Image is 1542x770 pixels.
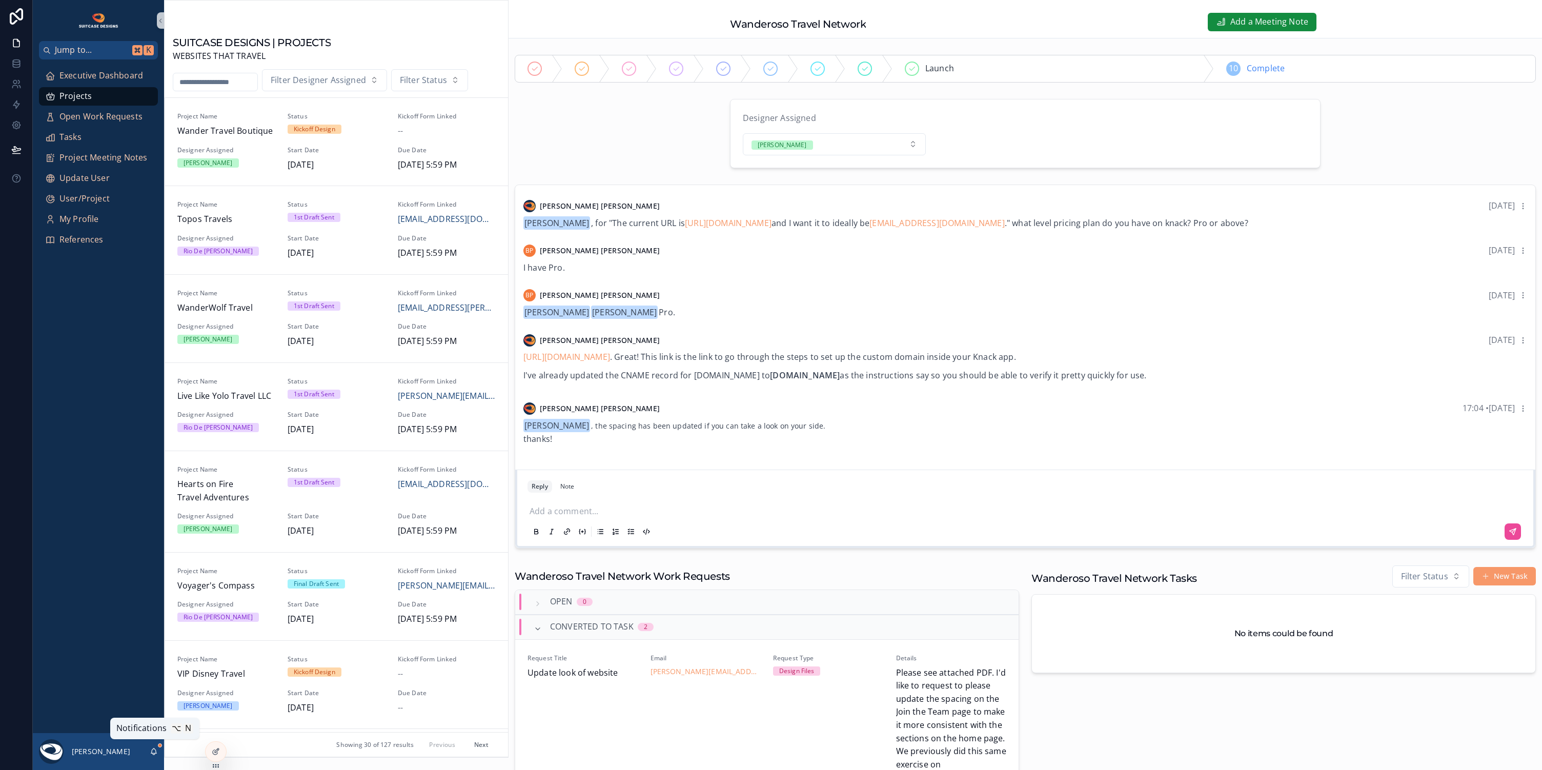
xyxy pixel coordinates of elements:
span: VIP Disney Travel [177,667,275,681]
div: Kickoff Design [294,125,335,134]
span: Executive Dashboard [59,69,143,83]
span: Project Name [177,377,275,386]
a: [EMAIL_ADDRESS][DOMAIN_NAME] [869,217,1004,229]
div: scrollable content [33,59,164,262]
span: Topos Travels [177,213,275,226]
a: Project NameHearts on Fire Travel AdventuresStatus1st Draft SentKickoff Form Linked[EMAIL_ADDRESS... [165,451,508,552]
span: Kickoff Form Linked [398,465,496,474]
span: Start Date [288,146,386,154]
div: 1st Draft Sent [294,301,334,311]
span: Due Date [398,146,496,154]
span: My Profile [59,213,99,226]
img: App logo [78,12,119,29]
span: Filter Status [1401,570,1448,583]
span: Launch [925,62,954,75]
span: BP [525,247,533,255]
span: [PERSON_NAME] [PERSON_NAME] [540,335,660,346]
span: Due Date [398,234,496,242]
span: N [184,724,192,733]
span: User/Project [59,192,110,206]
span: Designer Assigned [177,411,275,419]
span: Status [288,567,386,575]
div: Kickoff Design [294,667,335,677]
span: Project Name [177,112,275,120]
span: -- [398,125,403,138]
span: Status [288,377,386,386]
span: Tasks [59,131,82,144]
span: Designer Assigned [177,234,275,242]
span: [PERSON_NAME] [PERSON_NAME] [540,201,660,211]
strong: [DOMAIN_NAME] [770,370,840,381]
span: Open [550,595,573,609]
span: Status [288,655,386,663]
span: Due Date [398,411,496,419]
button: New Task [1473,567,1536,585]
span: [DATE] 5:59 PM [398,335,496,348]
h1: Wanderoso Travel Network Work Requests [515,569,730,583]
span: WanderWolf Travel [177,301,275,315]
span: Showing 30 of 127 results [336,741,414,749]
a: [PERSON_NAME][EMAIL_ADDRESS][DOMAIN_NAME] [398,579,496,593]
span: Filter Status [400,74,447,87]
a: References [39,231,158,249]
span: Details [896,654,1007,662]
span: Start Date [288,411,386,419]
span: K [145,46,153,54]
a: Projects [39,87,158,106]
span: Project Name [177,289,275,297]
a: [URL][DOMAIN_NAME] [685,217,772,229]
span: Hearts on Fire Travel Adventures [177,478,275,504]
a: User/Project [39,190,158,208]
span: Voyager's Compass [177,579,275,593]
a: Project NameWander Travel BoutiqueStatusKickoff DesignKickoff Form Linked--Designer Assigned[PERS... [165,98,508,186]
div: Final Draft Sent [294,579,339,589]
button: Reply [527,480,552,493]
span: Kickoff Form Linked [398,377,496,386]
a: Project NameLive Like Yolo Travel LLCStatus1st Draft SentKickoff Form Linked[PERSON_NAME][EMAIL_A... [165,362,508,451]
a: Project NameVIP Disney TravelStatusKickoff DesignKickoff Form Linked--Designer Assigned[PERSON_NA... [165,640,508,728]
span: Jump to... [55,44,128,57]
span: Kickoff Form Linked [398,655,496,663]
a: Open Work Requests [39,108,158,126]
span: Project Name [177,655,275,663]
span: [DATE] [1489,334,1515,346]
span: Complete [1247,62,1285,75]
span: Project Name [177,567,275,575]
span: Designer Assigned [177,512,275,520]
span: [PERSON_NAME] [PERSON_NAME] [540,403,660,414]
span: 10 [1229,62,1238,75]
span: Due Date [398,689,496,697]
button: Note [556,480,578,493]
span: Start Date [288,322,386,331]
div: [PERSON_NAME] [184,335,233,344]
div: [PERSON_NAME] [184,524,233,534]
a: [EMAIL_ADDRESS][DOMAIN_NAME] [398,213,496,226]
a: [EMAIL_ADDRESS][DOMAIN_NAME] [398,478,496,491]
a: Executive Dashboard [39,67,158,85]
span: [DATE] [1489,290,1515,301]
div: Rio De [PERSON_NAME] [184,247,253,256]
span: Open Work Requests [59,110,143,124]
span: Update User [59,172,110,185]
h1: Wanderoso Travel Network Tasks [1031,571,1197,585]
span: [EMAIL_ADDRESS][PERSON_NAME][DOMAIN_NAME] [398,301,496,315]
span: [PERSON_NAME] [PERSON_NAME] [540,290,660,300]
a: Project NameVoyager's CompassStatusFinal Draft SentKickoff Form Linked[PERSON_NAME][EMAIL_ADDRESS... [165,552,508,640]
button: Select Button [743,133,926,156]
span: Designer Assigned [177,146,275,154]
span: [PERSON_NAME][EMAIL_ADDRESS][DOMAIN_NAME] [398,390,496,403]
div: Design Files [779,666,814,676]
div: , the spacing has been updated if you can take a look on your side. [523,419,1527,445]
span: [PERSON_NAME] [523,419,590,432]
h2: No items could be found [1234,627,1333,640]
div: Rio De [PERSON_NAME] [184,423,253,432]
span: Start Date [288,600,386,609]
span: Project Name [177,465,275,474]
span: Kickoff Form Linked [398,567,496,575]
span: [PERSON_NAME] [523,306,590,319]
span: Status [288,465,386,474]
span: Request Title [527,654,638,662]
div: 1st Draft Sent [294,390,334,399]
span: [DATE] [288,524,386,538]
